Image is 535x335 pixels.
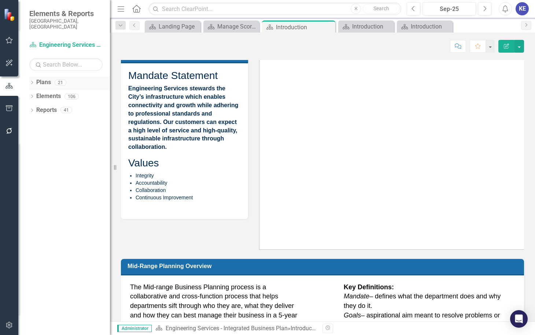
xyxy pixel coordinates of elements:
[128,85,238,150] span: Engineering Services stewards the City’s infrastructure which enables connectivity and growth whi...
[55,79,66,86] div: 21
[29,9,103,18] span: Elements & Reports
[373,5,389,11] span: Search
[128,263,520,270] h3: Mid-Range Planning Overview
[291,325,322,332] div: Introduction
[217,22,257,31] div: Manage Scorecards
[344,293,369,300] em: Mandate
[411,22,451,31] div: Introduction
[159,22,199,31] div: Landing Page
[60,107,72,113] div: 41
[36,92,61,101] a: Elements
[166,325,288,332] a: Engineering Services - Integrated Business Plan
[136,187,241,194] li: Collaboration
[36,78,51,87] a: Plans
[340,22,392,31] a: Introduction
[128,70,241,82] h2: Mandate Statement
[276,23,333,32] div: Introduction
[363,4,399,14] button: Search
[423,2,476,15] button: Sep-25
[147,22,199,31] a: Landing Page
[148,3,401,15] input: Search ClearPoint...
[344,283,394,291] strong: Key Definitions:
[136,172,241,179] li: Integrity
[29,41,103,49] a: Engineering Services - Integrated Business Plan
[29,18,103,30] small: [GEOGRAPHIC_DATA], [GEOGRAPHIC_DATA]
[155,324,317,333] div: »
[344,312,361,319] em: Goals
[136,179,241,187] li: Accountability
[64,93,79,99] div: 106
[29,58,103,71] input: Search Below...
[4,8,16,21] img: ClearPoint Strategy
[516,2,529,15] button: KE
[136,194,241,201] li: Continuous Improvement
[352,22,392,31] div: Introduction
[205,22,257,31] a: Manage Scorecards
[117,325,152,332] span: Administrator
[36,106,57,114] a: Reports
[399,22,451,31] a: Introduction
[128,158,241,169] h2: Values
[425,5,473,14] div: Sep-25
[510,310,528,328] div: Open Intercom Messenger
